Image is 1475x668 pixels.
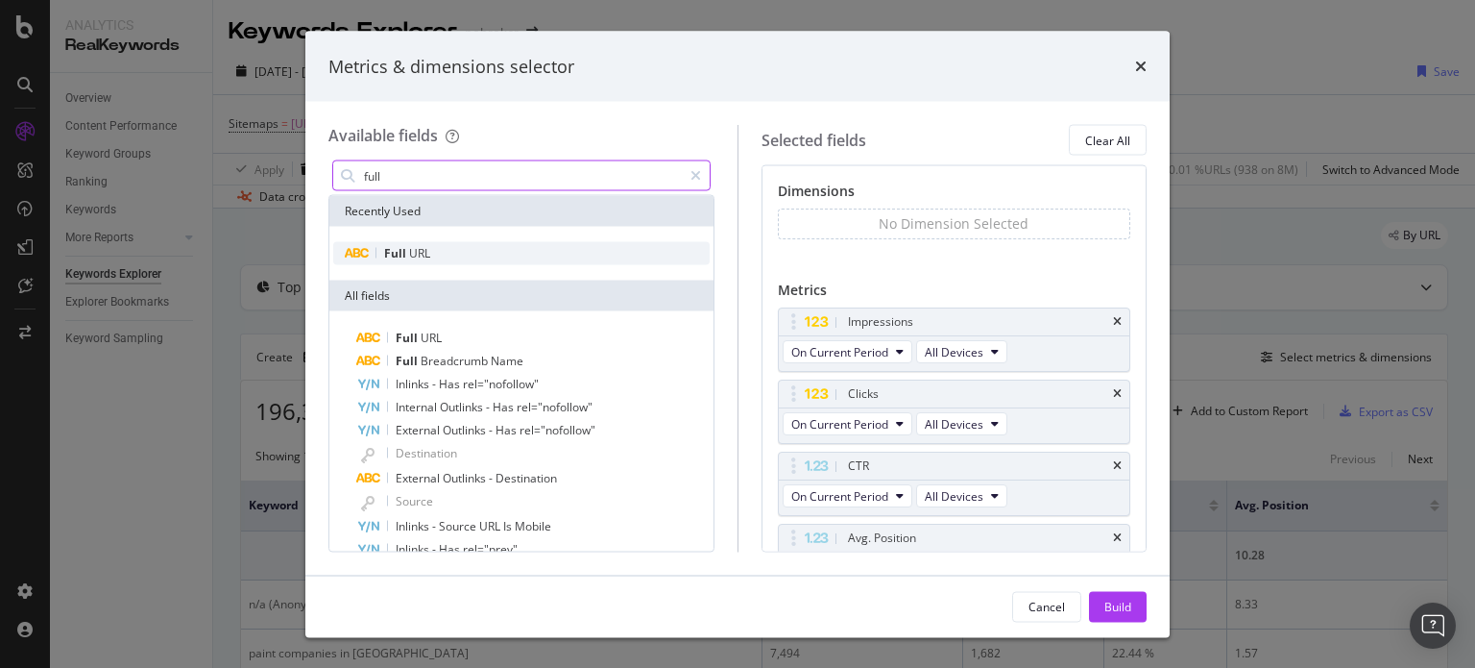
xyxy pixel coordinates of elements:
[778,452,1131,516] div: CTRtimesOn Current PeriodAll Devices
[916,412,1007,435] button: All Devices
[925,487,983,504] span: All Devices
[778,281,1131,308] div: Metrics
[396,518,432,534] span: Inlinks
[778,182,1131,209] div: Dimensions
[791,415,888,432] span: On Current Period
[396,541,432,557] span: Inlinks
[925,415,983,432] span: All Devices
[783,484,912,507] button: On Current Period
[1104,598,1131,614] div: Build
[432,541,439,557] span: -
[778,524,1131,588] div: Avg. PositiontimesOn Current PeriodAll Devices
[396,422,443,438] span: External
[1089,591,1147,622] button: Build
[778,380,1131,444] div: ClickstimesOn Current PeriodAll Devices
[328,54,574,79] div: Metrics & dimensions selector
[396,445,457,461] span: Destination
[496,470,557,486] span: Destination
[848,384,879,404] div: Clicks
[1113,316,1122,328] div: times
[848,457,869,476] div: CTR
[1113,460,1122,472] div: times
[396,376,432,392] span: Inlinks
[439,541,463,557] span: Has
[1135,54,1147,79] div: times
[486,399,493,415] span: -
[503,518,515,534] span: Is
[1113,532,1122,544] div: times
[396,399,440,415] span: Internal
[328,125,438,146] div: Available fields
[1028,598,1065,614] div: Cancel
[396,493,433,509] span: Source
[1069,125,1147,156] button: Clear All
[440,399,486,415] span: Outlinks
[384,245,409,261] span: Full
[396,330,421,346] span: Full
[783,412,912,435] button: On Current Period
[1085,132,1130,148] div: Clear All
[432,518,439,534] span: -
[517,399,592,415] span: rel="nofollow"
[493,399,517,415] span: Has
[783,340,912,363] button: On Current Period
[463,541,518,557] span: rel="prev"
[362,161,682,190] input: Search by field name
[439,376,463,392] span: Has
[791,487,888,504] span: On Current Period
[848,312,913,332] div: Impressions
[925,343,983,359] span: All Devices
[491,353,523,369] span: Name
[443,422,489,438] span: Outlinks
[778,308,1131,372] div: ImpressionstimesOn Current PeriodAll Devices
[439,518,479,534] span: Source
[421,353,491,369] span: Breadcrumb
[515,518,551,534] span: Mobile
[762,129,866,151] div: Selected fields
[1410,603,1456,649] div: Open Intercom Messenger
[432,376,439,392] span: -
[396,353,421,369] span: Full
[848,529,916,548] div: Avg. Position
[421,330,442,346] span: URL
[396,470,443,486] span: External
[489,422,496,438] span: -
[916,340,1007,363] button: All Devices
[463,376,539,392] span: rel="nofollow"
[520,422,595,438] span: rel="nofollow"
[443,470,489,486] span: Outlinks
[305,31,1170,637] div: modal
[329,281,713,311] div: All fields
[329,196,713,227] div: Recently Used
[479,518,503,534] span: URL
[791,343,888,359] span: On Current Period
[489,470,496,486] span: -
[496,422,520,438] span: Has
[916,484,1007,507] button: All Devices
[1113,388,1122,400] div: times
[879,214,1028,234] div: No Dimension Selected
[409,245,430,261] span: URL
[1012,591,1081,622] button: Cancel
